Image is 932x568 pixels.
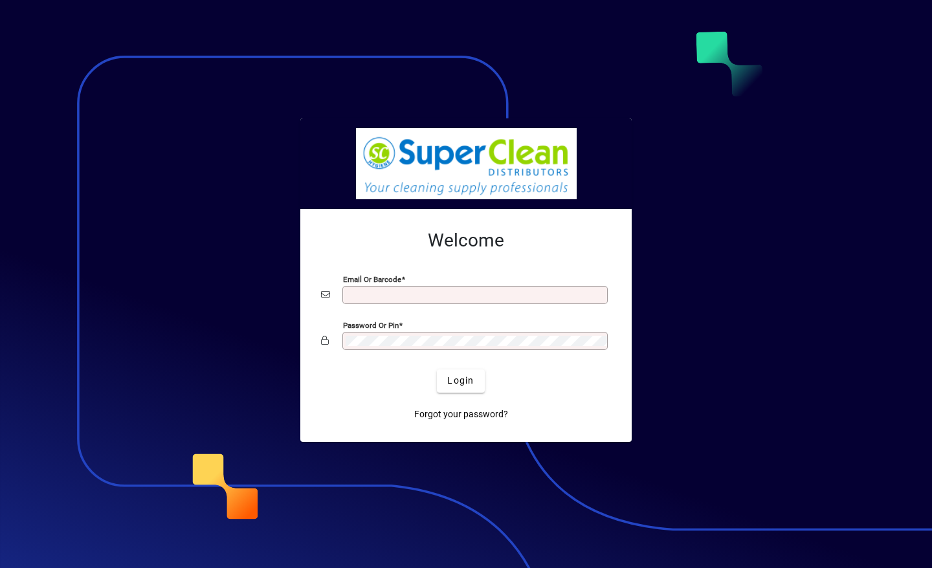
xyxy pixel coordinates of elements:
span: Login [447,374,474,388]
mat-label: Email or Barcode [343,274,401,283]
mat-label: Password or Pin [343,320,399,329]
button: Login [437,369,484,393]
a: Forgot your password? [409,403,513,426]
span: Forgot your password? [414,408,508,421]
h2: Welcome [321,230,611,252]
